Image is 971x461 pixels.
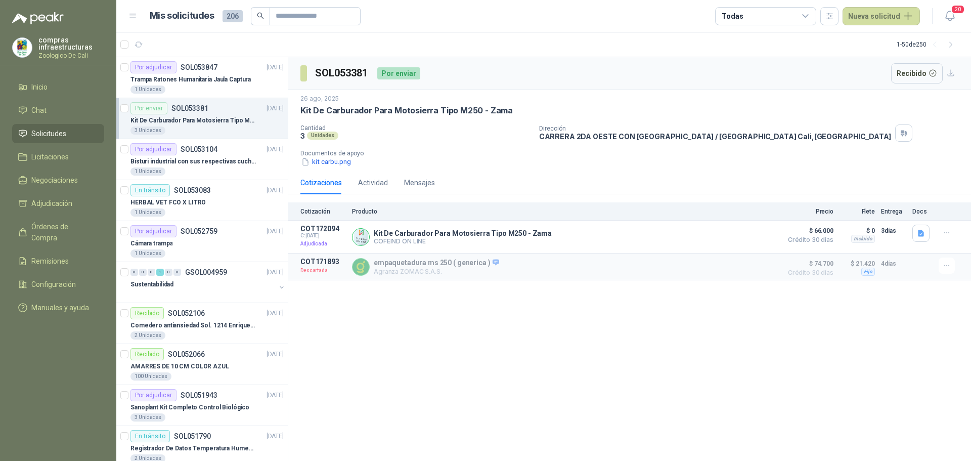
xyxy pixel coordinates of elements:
a: Adjudicación [12,194,104,213]
a: 0 0 0 1 0 0 GSOL004959[DATE] Sustentabilidad [130,266,286,299]
img: Logo peakr [12,12,64,24]
p: Descartada [300,266,346,276]
span: Manuales y ayuda [31,302,89,313]
p: SOL052066 [168,351,205,358]
div: 1 Unidades [130,86,165,94]
div: 0 [130,269,138,276]
p: Trampa Ratones Humanitaria Jaula Captura [130,75,251,85]
span: C: [DATE] [300,233,346,239]
span: $ 66.000 [783,225,833,237]
div: 100 Unidades [130,372,171,381]
a: Configuración [12,275,104,294]
p: Agranza ZOMAC S.A.S. [374,268,499,275]
p: [DATE] [267,309,284,318]
p: 4 días [881,258,906,270]
p: Documentos de apoyo [300,150,967,157]
img: Company Logo [13,38,32,57]
p: [DATE] [267,145,284,154]
a: Por adjudicarSOL053104[DATE] Bisturi industrial con sus respectivas cuchillas segun muestra1 Unid... [116,139,288,180]
div: Recibido [130,348,164,360]
h1: Mis solicitudes [150,9,214,23]
p: SOL053083 [174,187,211,194]
div: Cotizaciones [300,177,342,188]
div: Fijo [861,268,875,276]
img: Company Logo [352,259,369,275]
div: 0 [165,269,172,276]
p: $ 0 [840,225,875,237]
div: 0 [148,269,155,276]
span: 206 [223,10,243,22]
p: [DATE] [267,186,284,195]
p: [DATE] [267,268,284,277]
p: COT171893 [300,258,346,266]
a: Por enviarSOL053381[DATE] Kit De Carburador Para Motosierra Tipo M250 - Zama3 Unidades [116,98,288,139]
p: 3 días [881,225,906,237]
div: 0 [173,269,181,276]
span: Crédito 30 días [783,270,833,276]
p: COT172094 [300,225,346,233]
p: AMARRES DE 10 CM COLOR AZUL [130,362,229,371]
div: Por enviar [377,67,420,79]
a: RecibidoSOL052066[DATE] AMARRES DE 10 CM COLOR AZUL100 Unidades [116,344,288,385]
button: 20 [941,7,959,25]
p: [DATE] [267,227,284,236]
p: [DATE] [267,104,284,113]
p: [DATE] [267,350,284,359]
p: Sanoplant Kit Completo Control Biológico [130,403,249,412]
button: Recibido [891,63,943,83]
a: Negociaciones [12,171,104,190]
a: Manuales y ayuda [12,298,104,317]
a: Chat [12,101,104,120]
div: Incluido [851,235,875,243]
span: search [257,12,264,19]
a: Remisiones [12,252,104,271]
div: Por adjudicar [130,225,176,237]
div: En tránsito [130,184,170,196]
a: En tránsitoSOL053083[DATE] HERBAL VET FCO X LITRO1 Unidades [116,180,288,221]
img: Company Logo [352,229,369,245]
p: [DATE] [267,432,284,441]
span: Órdenes de Compra [31,221,95,243]
p: Flete [840,208,875,215]
a: RecibidoSOL052106[DATE] Comedero antiansiedad Sol. 1214 Enriquecimiento2 Unidades [116,303,288,344]
p: GSOL004959 [185,269,227,276]
a: Inicio [12,77,104,97]
p: Zoologico De Cali [38,53,104,59]
p: Kit De Carburador Para Motosierra Tipo M250 - Zama [300,105,513,116]
p: Adjudicada [300,239,346,249]
p: [DATE] [267,63,284,72]
a: Licitaciones [12,147,104,166]
a: Por adjudicarSOL052759[DATE] Cámara trampa1 Unidades [116,221,288,262]
p: Precio [783,208,833,215]
span: Remisiones [31,256,69,267]
p: Producto [352,208,777,215]
span: Licitaciones [31,151,69,162]
p: HERBAL VET FCO X LITRO [130,198,206,207]
p: Cantidad [300,124,531,132]
div: 2 Unidades [130,331,165,340]
button: kit carbu.png [300,157,352,167]
p: Dirección [539,125,892,132]
p: Entrega [881,208,906,215]
p: Kit De Carburador Para Motosierra Tipo M250 - Zama [130,116,256,125]
p: SOL053104 [181,146,217,153]
p: $ 21.420 [840,258,875,270]
p: Sustentabilidad [130,280,173,289]
div: 1 Unidades [130,249,165,258]
h3: SOL053381 [315,65,369,81]
div: 0 [139,269,147,276]
div: 1 - 50 de 250 [897,36,959,53]
div: Por adjudicar [130,143,176,155]
p: Comedero antiansiedad Sol. 1214 Enriquecimiento [130,321,256,330]
div: Recibido [130,307,164,319]
p: CARRERA 2DA OESTE CON [GEOGRAPHIC_DATA] / [GEOGRAPHIC_DATA] Cali , [GEOGRAPHIC_DATA] [539,132,892,141]
p: SOL052106 [168,310,205,317]
p: compras infraestructuras [38,36,104,51]
span: $ 74.700 [783,258,833,270]
p: SOL051790 [174,433,211,440]
p: SOL052759 [181,228,217,235]
div: 1 [156,269,164,276]
span: Negociaciones [31,175,78,186]
span: Adjudicación [31,198,72,209]
p: Kit De Carburador Para Motosierra Tipo M250 - Zama [374,229,552,237]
